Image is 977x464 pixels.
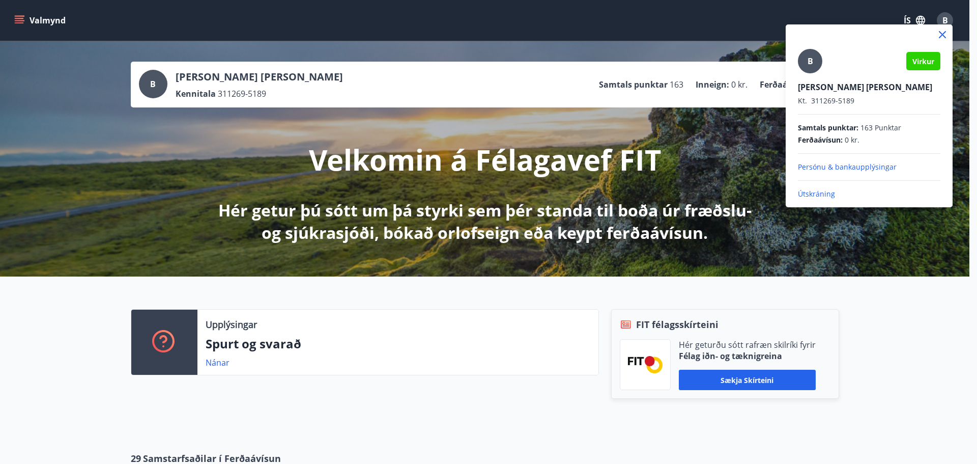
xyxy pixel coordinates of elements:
[808,56,813,67] span: B
[798,81,940,93] p: [PERSON_NAME] [PERSON_NAME]
[798,189,940,199] p: Útskráning
[912,57,934,66] span: Virkur
[798,135,843,145] span: Ferðaávísun :
[798,123,858,133] span: Samtals punktar :
[798,162,940,172] p: Persónu & bankaupplýsingar
[845,135,859,145] span: 0 kr.
[798,96,940,106] p: 311269-5189
[860,123,901,133] span: 163 Punktar
[798,96,807,105] span: Kt.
